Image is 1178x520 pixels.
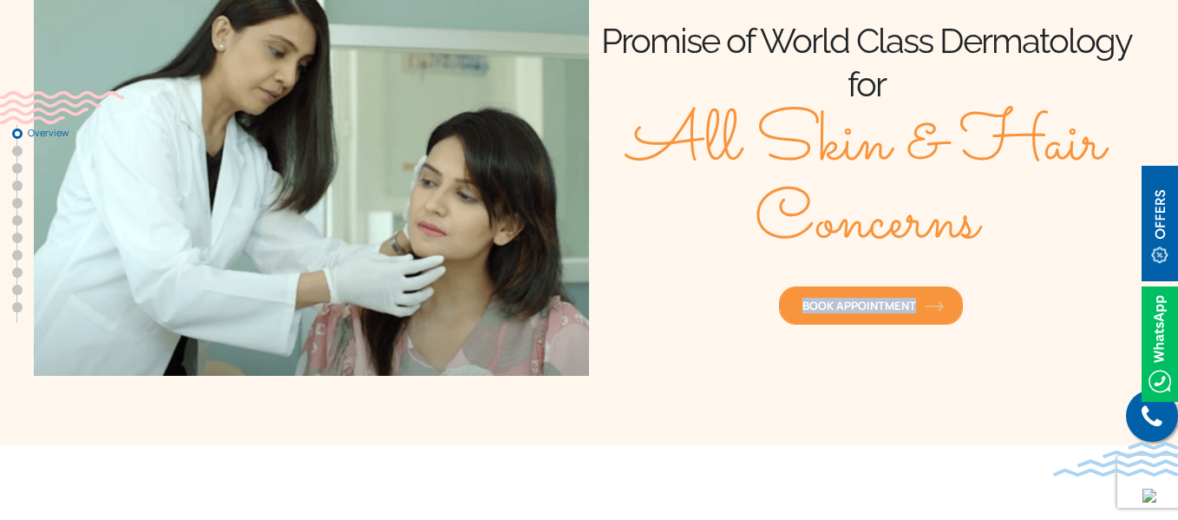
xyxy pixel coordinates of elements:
img: up-blue-arrow.svg [1142,489,1156,503]
img: Whatsappicon [1142,286,1178,402]
div: Promise of World Class Dermatology for [589,19,1144,106]
img: bluewave [1053,442,1178,477]
img: offerBt [1142,166,1178,281]
img: orange-arrow [925,301,944,312]
a: Book Appointmentorange-arrow [779,286,963,325]
span: Book Appointment [802,298,939,313]
a: Whatsappicon [1142,332,1178,352]
h1: All Skin & Hair Concerns [589,106,1144,262]
a: Overview [12,128,23,139]
span: Overview [28,128,115,138]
